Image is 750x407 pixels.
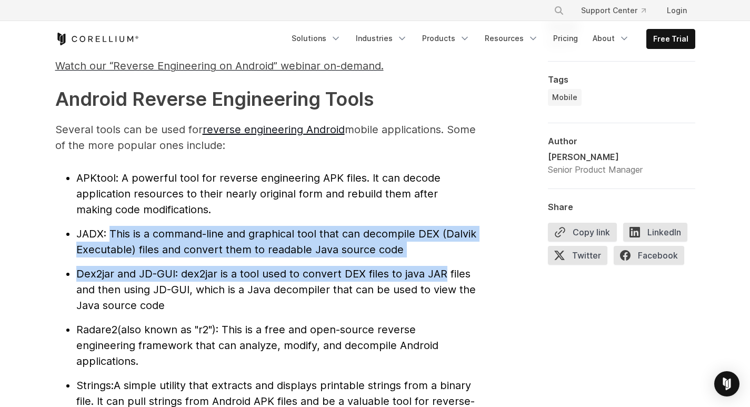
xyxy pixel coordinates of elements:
div: Share [548,202,695,212]
div: Author [548,136,695,146]
div: Senior Product Manager [548,163,643,176]
a: Industries [349,29,414,48]
a: Watch our “Reverse Engineering on Android” webinar on-demand. [55,64,384,71]
span: : A powerful tool for reverse engineering APK files. It can decode application resources to their... [76,172,441,216]
a: Mobile [548,89,582,106]
strong: Android Reverse Engineering Tools [55,87,374,111]
div: Open Intercom Messenger [714,371,739,396]
a: Corellium Home [55,33,139,45]
div: Navigation Menu [541,1,695,20]
span: JADX [76,227,104,240]
a: Facebook [614,246,691,269]
a: LinkedIn [623,223,694,246]
a: Pricing [547,29,584,48]
a: Products [416,29,476,48]
span: Facebook [614,246,684,265]
a: reverse engineering Android [203,123,345,136]
a: Free Trial [647,29,695,48]
a: Solutions [285,29,347,48]
button: Copy link [548,223,617,242]
a: About [586,29,636,48]
span: Radare2 [76,323,117,336]
p: Several tools can be used for mobile applications. Some of the more popular ones include: [55,122,476,153]
span: LinkedIn [623,223,687,242]
span: : dex2jar is a tool used to convert DEX files to java JAR files and then using JD-GUI, which is a... [76,267,476,312]
div: Tags [548,74,695,85]
span: Strings: [76,379,114,392]
a: Login [658,1,695,20]
a: Twitter [548,246,614,269]
span: Dex2jar and JD-GUI [76,267,175,280]
span: APKtool [76,172,116,184]
div: [PERSON_NAME] [548,151,643,163]
div: Navigation Menu [285,29,695,49]
a: Resources [478,29,545,48]
span: Mobile [552,92,577,103]
span: Watch our “Reverse Engineering on Android” webinar on-demand. [55,59,384,72]
span: (also known as "r2"): This is a free and open-source reverse engineering framework that can analy... [76,323,438,368]
button: Search [549,1,568,20]
span: : This is a command-line and graphical tool that can decompile DEX (Dalvik Executable) files and ... [76,227,476,256]
span: Twitter [548,246,607,265]
a: Support Center [573,1,654,20]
